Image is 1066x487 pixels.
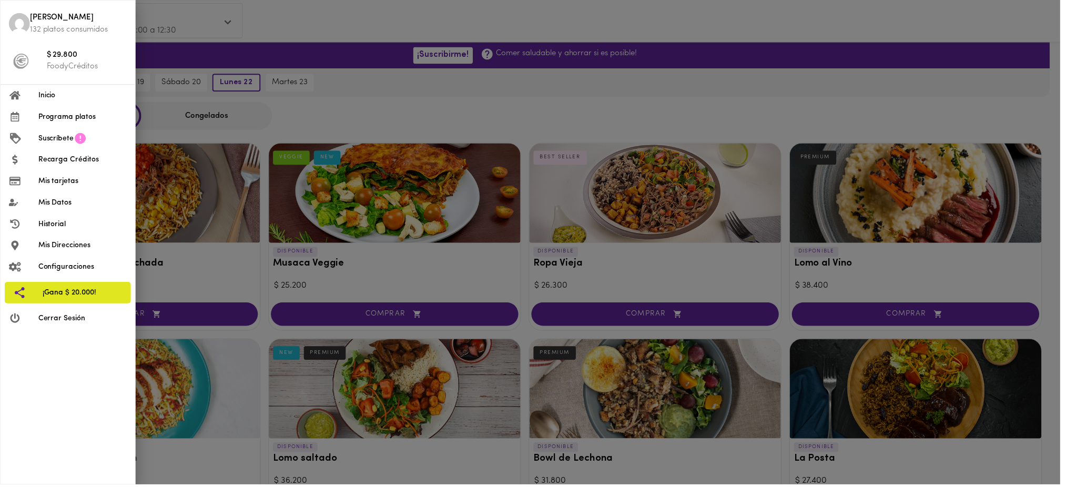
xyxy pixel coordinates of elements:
[43,289,123,300] span: ¡Gana $ 20.000!
[38,112,127,123] span: Programa platos
[38,90,127,102] span: Inicio
[38,220,127,231] span: Historial
[38,134,74,145] span: Suscríbete
[38,314,127,326] span: Cerrar Sesión
[38,198,127,209] span: Mis Datos
[47,50,127,62] span: $ 29.800
[38,263,127,274] span: Configuraciones
[1005,426,1055,476] iframe: Messagebird Livechat Widget
[30,24,127,35] p: 132 platos consumidos
[38,241,127,252] span: Mis Direcciones
[38,177,127,188] span: Mis tarjetas
[30,12,127,24] span: [PERSON_NAME]
[13,54,29,69] img: foody-creditos-black.png
[47,62,127,73] p: FoodyCréditos
[38,155,127,166] span: Recarga Créditos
